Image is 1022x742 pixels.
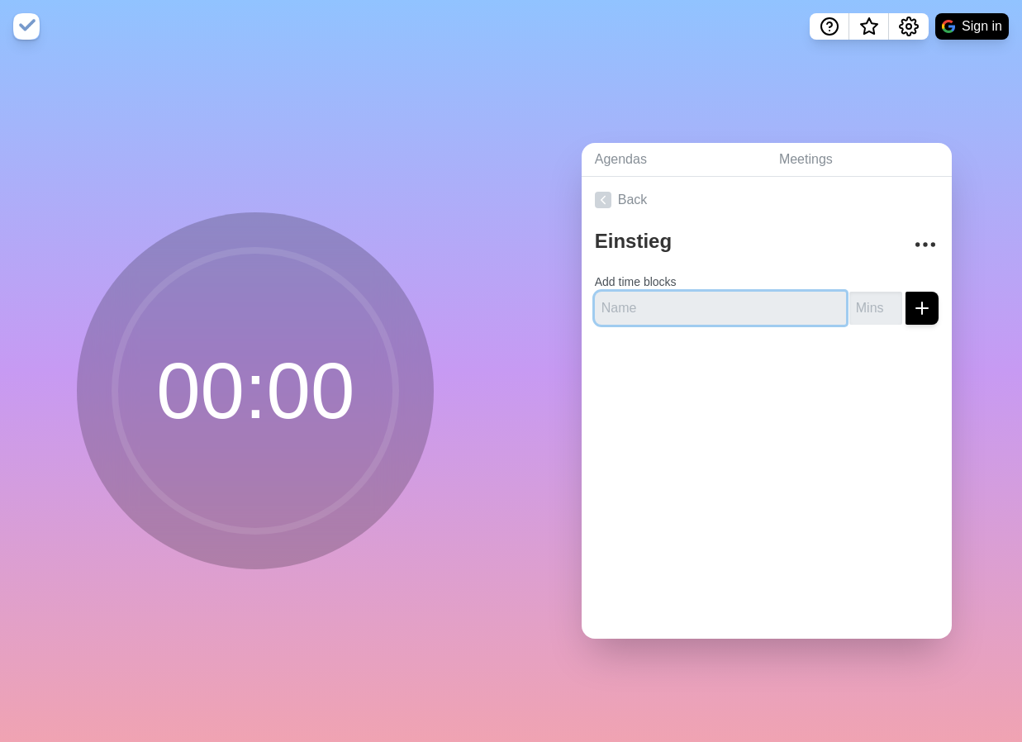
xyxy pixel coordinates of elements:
[595,275,677,288] label: Add time blocks
[595,292,846,325] input: Name
[889,13,929,40] button: Settings
[909,228,942,261] button: More
[582,177,952,223] a: Back
[13,13,40,40] img: timeblocks logo
[942,20,955,33] img: google logo
[766,143,952,177] a: Meetings
[810,13,849,40] button: Help
[849,292,902,325] input: Mins
[935,13,1009,40] button: Sign in
[849,13,889,40] button: What’s new
[582,143,766,177] a: Agendas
